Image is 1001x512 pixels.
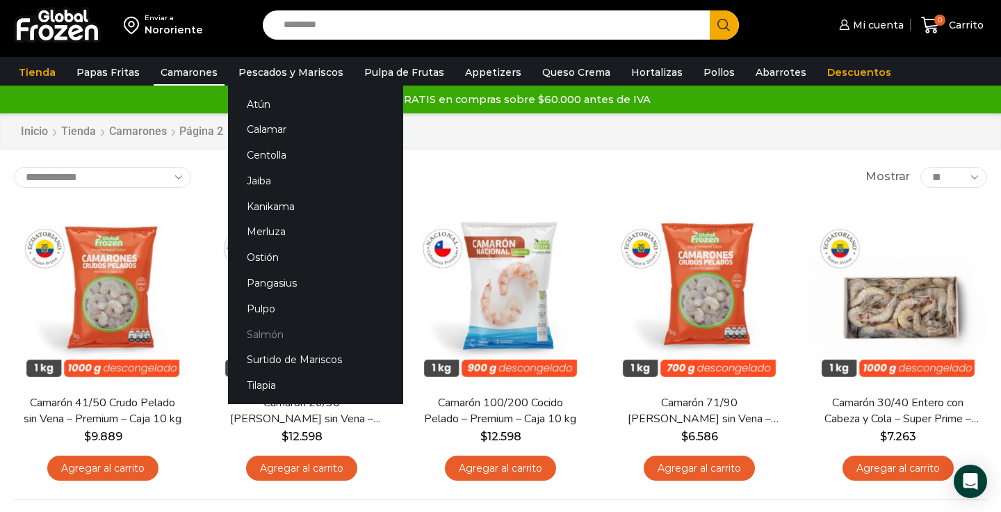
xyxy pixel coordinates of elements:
div: Open Intercom Messenger [954,465,987,498]
a: Centolla [228,143,403,168]
a: Tienda [12,59,63,86]
a: Descuentos [820,59,898,86]
a: Calamar [228,117,403,143]
a: 0 Carrito [918,9,987,42]
bdi: 9.889 [84,430,122,443]
span: 0 [934,15,945,26]
img: address-field-icon.svg [124,13,145,37]
span: Página 2 [179,125,223,138]
span: $ [84,430,91,443]
a: Camarones [154,59,225,86]
a: Pangasius [228,271,403,296]
a: Hortalizas [624,59,690,86]
a: Camarón 30/40 Entero con Cabeza y Cola – Super Prime – Caja 10 kg [818,395,978,427]
a: Tienda [60,124,97,140]
a: Camarones [108,124,168,140]
bdi: 12.598 [480,430,521,443]
bdi: 12.598 [282,430,323,443]
span: $ [282,430,288,443]
a: Salmón [228,321,403,347]
a: Agregar al carrito: “Camarón 71/90 Crudo Pelado sin Vena - Silver - Caja 10 kg” [644,456,755,481]
div: Nororiente [145,23,203,37]
a: Abarrotes [749,59,813,86]
span: Mi cuenta [849,18,904,32]
span: $ [480,430,487,443]
a: Pescados y Mariscos [231,59,350,86]
a: Pulpo [228,296,403,321]
span: $ [681,430,688,443]
a: Agregar al carrito: “Camarón 30/40 Entero con Cabeza y Cola - Super Prime - Caja 10 kg” [843,456,954,481]
select: Pedido de la tienda [14,167,191,188]
a: Queso Crema [535,59,617,86]
a: Papas Fritas [70,59,147,86]
div: Enviar a [145,13,203,23]
span: $ [880,430,887,443]
a: Merluza [228,219,403,245]
a: Agregar al carrito: “Camarón 41/50 Crudo Pelado sin Vena - Premium - Caja 10 kg” [47,456,158,481]
a: Appetizers [458,59,528,86]
a: Mi cuenta [836,11,904,39]
a: Camarón 71/90 [PERSON_NAME] sin Vena – Silver – Caja 10 kg [619,395,779,427]
a: Inicio [20,124,49,140]
span: Carrito [945,18,984,32]
a: Camarón 41/50 Crudo Pelado sin Vena – Premium – Caja 10 kg [23,395,183,427]
nav: Breadcrumb [20,124,226,140]
a: Pulpa de Frutas [357,59,451,86]
a: Atún [228,91,403,117]
bdi: 6.586 [681,430,718,443]
a: Agregar al carrito: “Camarón 26/30 Crudo Pelado sin Vena - Super Prime - Caja 10 kg” [246,456,357,481]
a: Camarón 26/30 [PERSON_NAME] sin Vena – Super Prime – Caja 10 kg [222,395,382,427]
a: Agregar al carrito: “Camarón 100/200 Cocido Pelado - Premium - Caja 10 kg” [445,456,556,481]
a: Tilapia [228,373,403,399]
a: Jaiba [228,168,403,193]
button: Search button [710,10,739,40]
a: Surtido de Mariscos [228,347,403,373]
bdi: 7.263 [880,430,916,443]
a: Ostión [228,245,403,271]
a: Kanikama [228,193,403,219]
a: Pollos [697,59,742,86]
a: Camarón 100/200 Cocido Pelado – Premium – Caja 10 kg [421,395,580,427]
span: Mostrar [865,169,910,185]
